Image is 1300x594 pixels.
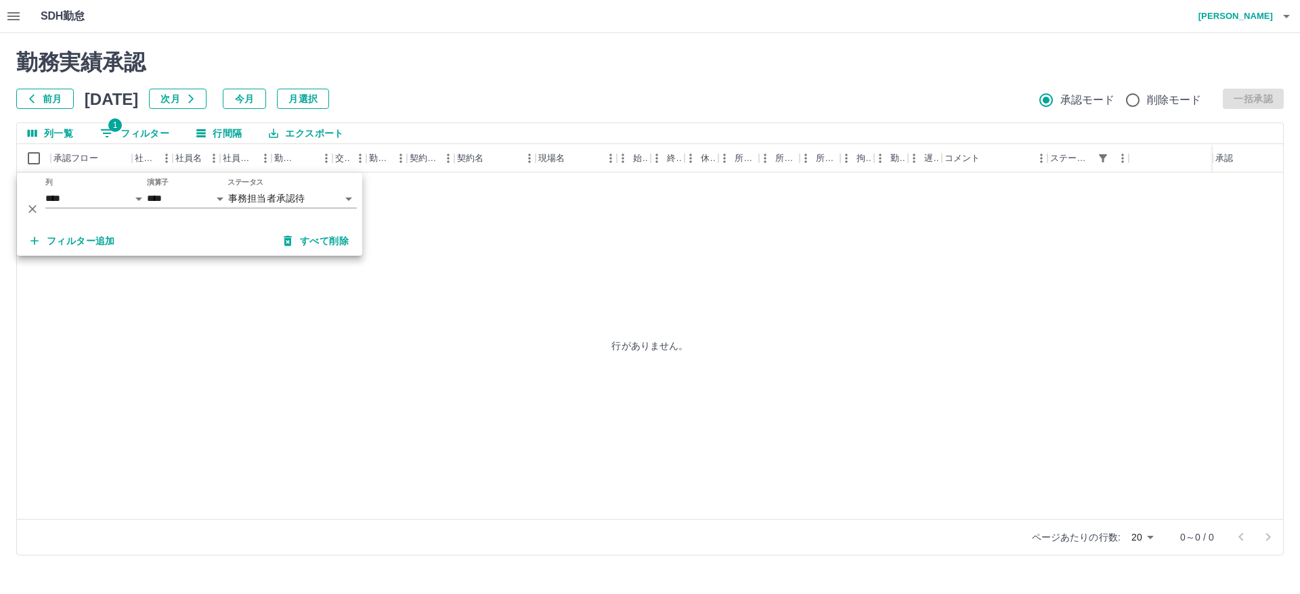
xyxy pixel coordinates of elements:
label: ステータス [227,177,263,187]
div: 勤務日 [272,144,332,173]
button: メニュー [601,148,621,168]
p: ページあたりの行数: [1032,530,1121,544]
button: メニュー [438,148,458,168]
div: 社員名 [175,144,202,173]
label: 列 [45,177,53,187]
div: 所定終業 [759,144,800,173]
div: 所定開始 [718,144,759,173]
p: 0～0 / 0 [1180,530,1214,544]
div: 承認 [1215,144,1233,173]
button: メニュー [316,148,337,168]
div: 交通費 [332,144,366,173]
button: メニュー [255,148,276,168]
button: 次月 [149,89,207,109]
button: 行間隔 [186,123,253,143]
div: 交通費 [335,144,350,173]
div: 承認 [1213,144,1283,173]
div: 勤務区分 [366,144,407,173]
div: 社員区分 [220,144,272,173]
button: メニュー [1112,148,1133,168]
button: 月選択 [277,89,329,109]
label: 演算子 [147,177,169,187]
div: 終業 [667,144,682,173]
button: メニュー [156,148,177,168]
button: すべて削除 [273,229,360,253]
div: 契約コード [407,144,454,173]
div: 遅刻等 [908,144,942,173]
div: 遅刻等 [924,144,939,173]
div: 所定終業 [775,144,797,173]
button: メニュー [350,148,370,168]
button: ソート [297,149,316,168]
span: 1 [108,118,122,132]
span: 承認モード [1060,92,1115,108]
div: 拘束 [840,144,874,173]
div: 拘束 [857,144,871,173]
div: 現場名 [536,144,617,173]
div: コメント [945,144,980,173]
div: 社員番号 [132,144,173,173]
button: フィルター表示 [89,123,180,143]
div: 社員区分 [223,144,255,173]
div: 契約名 [454,144,536,173]
span: 削除モード [1147,92,1202,108]
h5: [DATE] [85,89,139,109]
button: 前月 [16,89,74,109]
div: ステータス [1047,144,1129,173]
div: 行がありません。 [17,173,1283,519]
div: 勤務 [890,144,905,173]
h2: 勤務実績承認 [16,49,1284,75]
div: 休憩 [701,144,716,173]
div: 所定休憩 [816,144,838,173]
div: 始業 [617,144,651,173]
div: 承認フロー [53,144,98,173]
button: メニュー [204,148,224,168]
div: コメント [942,144,1047,173]
button: フィルター表示 [1093,149,1112,168]
div: 所定休憩 [800,144,840,173]
div: 1件のフィルターを適用中 [1093,149,1112,168]
div: 休憩 [685,144,718,173]
button: メニュー [1031,148,1052,168]
div: 勤務区分 [369,144,391,173]
button: エクスポート [258,123,354,143]
div: 勤務日 [274,144,297,173]
button: 削除 [22,199,43,219]
div: 始業 [633,144,648,173]
div: 社員名 [173,144,220,173]
button: 今月 [223,89,266,109]
div: ステータス [1050,144,1093,173]
button: メニュー [519,148,540,168]
div: 事務担当者承認待 [228,189,357,208]
button: フィルター追加 [20,229,126,253]
div: 契約コード [410,144,438,173]
div: 社員番号 [135,144,156,173]
button: メニュー [391,148,411,168]
div: 現場名 [538,144,565,173]
div: 20 [1126,528,1158,547]
div: 承認フロー [51,144,132,173]
button: 列選択 [17,123,84,143]
div: 所定開始 [735,144,756,173]
div: 契約名 [457,144,483,173]
div: 終業 [651,144,685,173]
div: 勤務 [874,144,908,173]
